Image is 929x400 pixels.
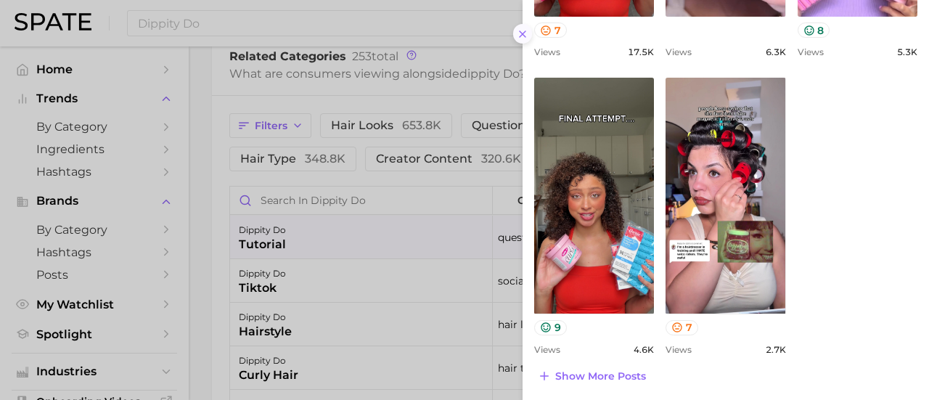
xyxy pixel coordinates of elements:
[628,46,654,57] span: 17.5k
[798,46,824,57] span: Views
[666,344,692,355] span: Views
[534,46,560,57] span: Views
[666,320,698,335] button: 7
[534,366,650,386] button: Show more posts
[534,320,567,335] button: 9
[534,23,567,38] button: 7
[534,344,560,355] span: Views
[798,23,830,38] button: 8
[897,46,917,57] span: 5.3k
[666,46,692,57] span: Views
[555,370,646,383] span: Show more posts
[634,344,654,355] span: 4.6k
[766,46,786,57] span: 6.3k
[766,344,786,355] span: 2.7k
